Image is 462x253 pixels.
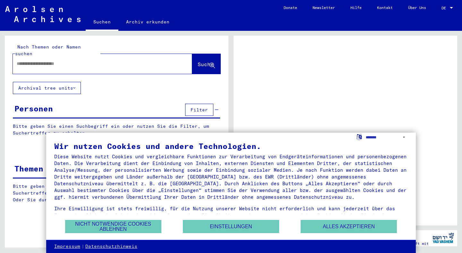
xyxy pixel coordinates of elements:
[54,142,408,150] div: Wir nutzen Cookies und andere Technologien.
[431,230,455,246] img: yv_logo.png
[85,243,137,250] a: Datenschutzhinweis
[192,54,220,74] button: Suche
[86,14,118,31] a: Suchen
[5,6,81,22] img: Arolsen_neg.svg
[14,103,53,114] div: Personen
[366,133,408,142] select: Sprache auswählen
[198,61,214,67] span: Suche
[13,82,81,94] button: Archival tree units
[15,44,81,57] mat-label: Nach Themen oder Namen suchen
[118,14,177,30] a: Archiv erkunden
[441,6,449,10] span: DE
[185,104,213,116] button: Filter
[13,183,220,203] p: Bitte geben Sie einen Suchbegriff ein oder nutzen Sie die Filter, um Suchertreffer zu erhalten. O...
[13,123,220,136] p: Bitte geben Sie einen Suchbegriff ein oder nutzen Sie die Filter, um Suchertreffer zu erhalten.
[301,220,397,233] button: Alles akzeptieren
[356,134,363,140] label: Sprache auswählen
[65,220,161,233] button: Nicht notwendige Cookies ablehnen
[14,163,43,174] div: Themen
[183,220,279,233] button: Einstellungen
[54,243,80,250] a: Impressum
[191,107,208,113] span: Filter
[54,153,408,200] div: Diese Website nutzt Cookies und vergleichbare Funktionen zur Verarbeitung von Endgeräteinformatio...
[54,205,408,225] div: Ihre Einwilligung ist stets freiwillig, für die Nutzung unserer Website nicht erforderlich und ka...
